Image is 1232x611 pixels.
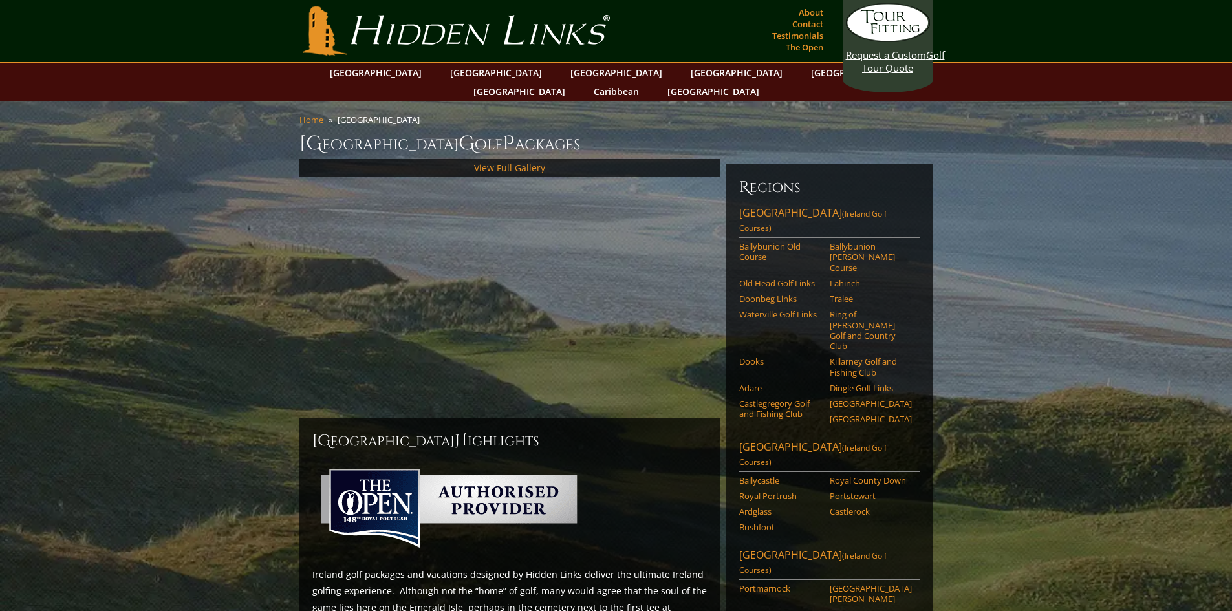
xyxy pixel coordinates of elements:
a: The Open [783,38,827,56]
a: Adare [739,383,821,393]
a: [GEOGRAPHIC_DATA] [444,63,548,82]
a: Castlegregory Golf and Fishing Club [739,398,821,420]
a: Contact [789,15,827,33]
a: Waterville Golf Links [739,309,821,319]
span: Request a Custom [846,48,926,61]
a: Tralee [830,294,912,304]
a: Ardglass [739,506,821,517]
span: G [459,131,475,156]
a: [GEOGRAPHIC_DATA][PERSON_NAME] [830,583,912,605]
a: Killarney Golf and Fishing Club [830,356,912,378]
li: [GEOGRAPHIC_DATA] [338,114,425,125]
a: [GEOGRAPHIC_DATA](Ireland Golf Courses) [739,440,920,472]
span: (Ireland Golf Courses) [739,550,887,575]
h2: [GEOGRAPHIC_DATA] ighlights [312,431,707,451]
a: Home [299,114,323,125]
a: Royal County Down [830,475,912,486]
a: Lahinch [830,278,912,288]
h6: Regions [739,177,920,198]
a: Royal Portrush [739,491,821,501]
a: About [795,3,827,21]
a: Request a CustomGolf Tour Quote [846,3,930,74]
a: [GEOGRAPHIC_DATA] [684,63,789,82]
a: [GEOGRAPHIC_DATA] [805,63,909,82]
a: [GEOGRAPHIC_DATA] [830,414,912,424]
a: Ballycastle [739,475,821,486]
a: Doonbeg Links [739,294,821,304]
a: Ballybunion [PERSON_NAME] Course [830,241,912,273]
a: [GEOGRAPHIC_DATA] [467,82,572,101]
span: H [455,431,468,451]
span: P [503,131,515,156]
a: View Full Gallery [474,162,545,174]
a: [GEOGRAPHIC_DATA] [830,398,912,409]
a: [GEOGRAPHIC_DATA] [661,82,766,101]
a: Dingle Golf Links [830,383,912,393]
span: (Ireland Golf Courses) [739,442,887,467]
span: (Ireland Golf Courses) [739,208,887,233]
h1: [GEOGRAPHIC_DATA] olf ackages [299,131,933,156]
a: Testimonials [769,27,827,45]
a: [GEOGRAPHIC_DATA](Ireland Golf Courses) [739,206,920,238]
a: Portstewart [830,491,912,501]
a: Ring of [PERSON_NAME] Golf and Country Club [830,309,912,351]
a: Portmarnock [739,583,821,594]
a: Old Head Golf Links [739,278,821,288]
a: Bushfoot [739,522,821,532]
a: Ballybunion Old Course [739,241,821,263]
a: Castlerock [830,506,912,517]
a: [GEOGRAPHIC_DATA] [323,63,428,82]
a: Dooks [739,356,821,367]
a: [GEOGRAPHIC_DATA] [564,63,669,82]
a: [GEOGRAPHIC_DATA](Ireland Golf Courses) [739,548,920,580]
a: Caribbean [587,82,645,101]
